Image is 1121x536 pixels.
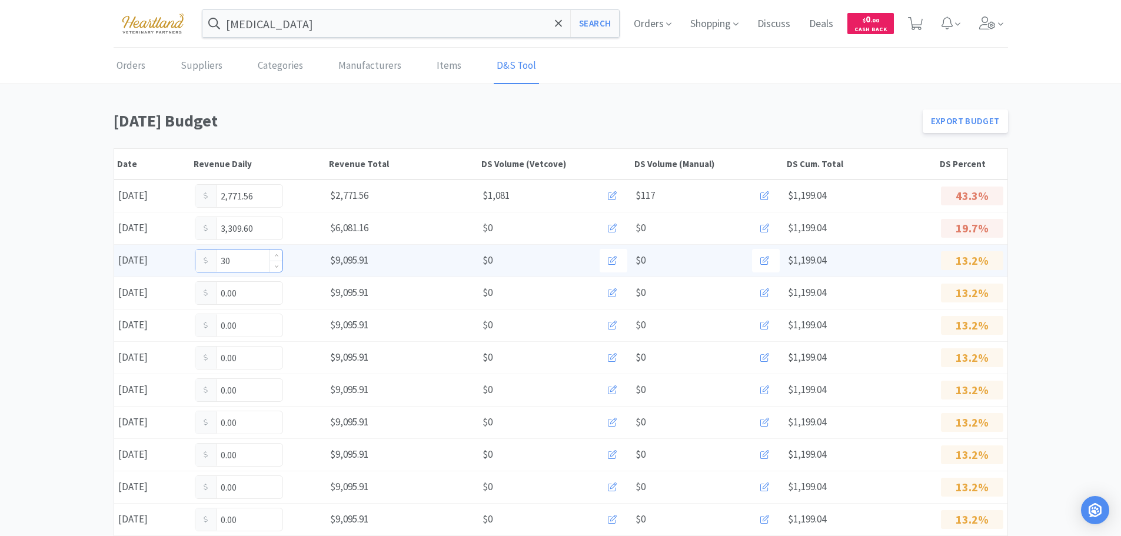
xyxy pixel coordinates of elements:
span: $0 [636,382,646,398]
div: [DATE] [114,216,191,240]
div: DS Cum. Total [787,158,934,169]
span: $1,199.04 [788,448,826,461]
p: 13.2% [941,316,1003,335]
span: Cash Back [854,26,887,34]
span: $0 [636,479,646,495]
span: $0 [483,447,493,462]
span: $0 [636,447,646,462]
p: 13.2% [941,284,1003,302]
p: 43.3% [941,187,1003,205]
span: $1,199.04 [788,480,826,493]
a: Export Budget [923,109,1008,133]
a: Deals [804,19,838,29]
span: $9,095.91 [330,512,368,525]
div: Date [117,158,188,169]
span: $0 [636,511,646,527]
span: $0 [636,252,646,268]
p: 13.2% [941,478,1003,497]
span: $1,199.04 [788,383,826,396]
p: 13.2% [941,445,1003,464]
span: $1,199.04 [788,221,826,234]
span: $9,095.91 [330,351,368,364]
a: D&S Tool [494,48,539,84]
div: [DATE] [114,281,191,305]
span: $9,095.91 [330,383,368,396]
div: DS Volume (Manual) [634,158,781,169]
span: $0 [483,349,493,365]
div: [DATE] [114,313,191,337]
span: $1,199.04 [788,351,826,364]
span: $0 [636,317,646,333]
h1: [DATE] Budget [114,108,916,134]
i: icon: down [274,264,278,268]
span: $ [863,16,866,24]
span: . 00 [870,16,879,24]
span: $9,095.91 [330,318,368,331]
div: Open Intercom Messenger [1081,496,1109,524]
span: $0 [636,414,646,430]
div: [DATE] [114,507,191,531]
span: $0 [483,285,493,301]
a: Suppliers [178,48,225,84]
div: [DATE] [114,345,191,369]
img: cad7bdf275c640399d9c6e0c56f98fd2_10.png [114,7,192,39]
span: $0 [483,252,493,268]
div: [DATE] [114,475,191,499]
span: $2,771.56 [330,189,368,202]
a: Manufacturers [335,48,404,84]
span: $0 [483,479,493,495]
span: $1,199.04 [788,254,826,267]
span: Decrease Value [270,261,282,272]
span: $0 [483,511,493,527]
span: $0 [483,317,493,333]
span: $0 [636,285,646,301]
span: Increase Value [270,249,282,261]
a: $0.00Cash Back [847,8,894,39]
span: $0 [483,382,493,398]
p: 13.2% [941,510,1003,529]
span: $1,199.04 [788,415,826,428]
div: [DATE] [114,410,191,434]
span: $1,199.04 [788,189,826,202]
input: Search by item, sku, manufacturer, ingredient, size... [202,10,620,37]
span: $9,095.91 [330,480,368,493]
p: 13.2% [941,381,1003,399]
span: $0 [636,220,646,236]
p: 13.2% [941,348,1003,367]
span: $9,095.91 [330,448,368,461]
span: $117 [636,188,655,204]
div: [DATE] [114,248,191,272]
p: 13.2% [941,413,1003,432]
div: [DATE] [114,184,191,208]
p: 19.7% [941,219,1003,238]
span: $0 [483,414,493,430]
a: Discuss [753,19,795,29]
a: Categories [255,48,306,84]
span: $1,081 [483,188,510,204]
a: Items [434,48,464,84]
span: $1,199.04 [788,286,826,299]
a: Orders [114,48,148,84]
span: $1,199.04 [788,512,826,525]
span: $0 [636,349,646,365]
span: $9,095.91 [330,415,368,428]
button: Search [570,10,619,37]
div: [DATE] [114,378,191,402]
span: $9,095.91 [330,286,368,299]
div: DS Percent [940,158,1004,169]
span: $6,081.16 [330,221,368,234]
span: $0 [483,220,493,236]
span: $9,095.91 [330,254,368,267]
div: DS Volume (Vetcove) [481,158,628,169]
p: 13.2% [941,251,1003,270]
div: Revenue Daily [194,158,323,169]
span: $1,199.04 [788,318,826,331]
div: [DATE] [114,442,191,467]
div: Revenue Total [329,158,476,169]
i: icon: up [274,254,278,258]
span: 0 [863,14,879,25]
